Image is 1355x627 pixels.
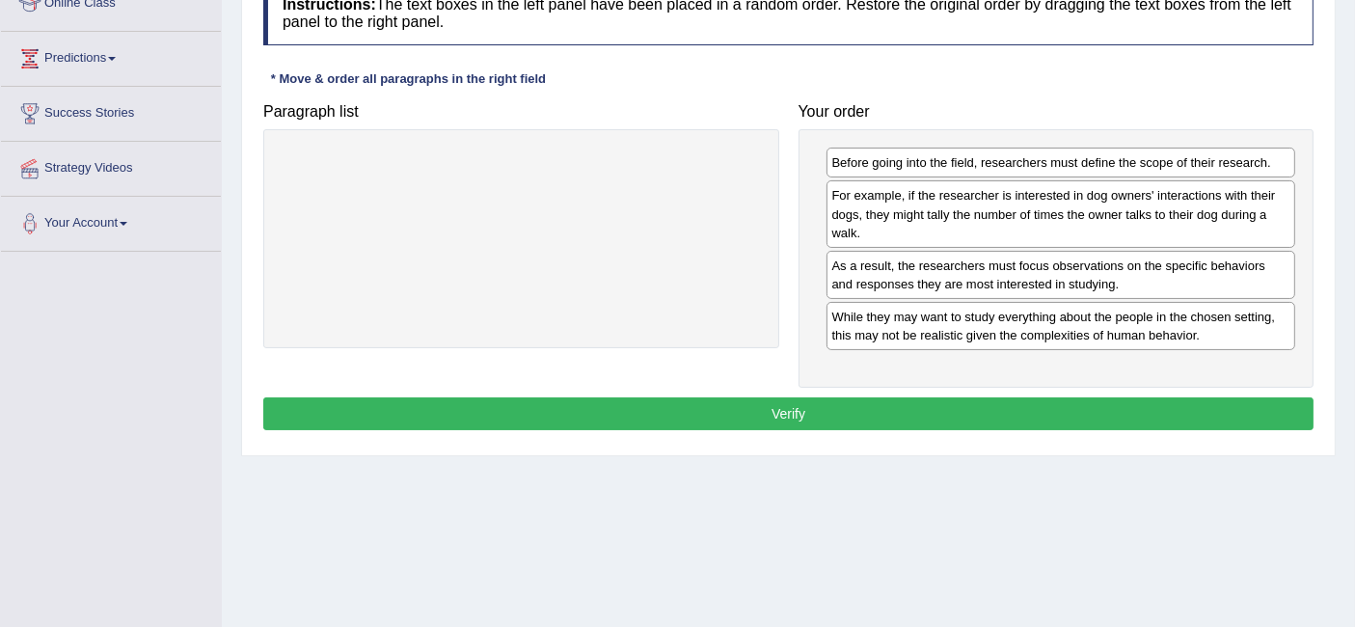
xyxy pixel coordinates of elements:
[827,251,1296,299] div: As a result, the researchers must focus observations on the specific behaviors and responses they...
[827,148,1296,177] div: Before going into the field, researchers must define the scope of their research.
[1,197,221,245] a: Your Account
[1,142,221,190] a: Strategy Videos
[263,397,1314,430] button: Verify
[827,180,1296,247] div: For example, if the researcher is interested in dog owners' interactions with their dogs, they mi...
[1,87,221,135] a: Success Stories
[827,302,1296,350] div: While they may want to study everything about the people in the chosen setting, this may not be r...
[263,103,779,121] h4: Paragraph list
[1,32,221,80] a: Predictions
[263,69,554,88] div: * Move & order all paragraphs in the right field
[799,103,1314,121] h4: Your order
